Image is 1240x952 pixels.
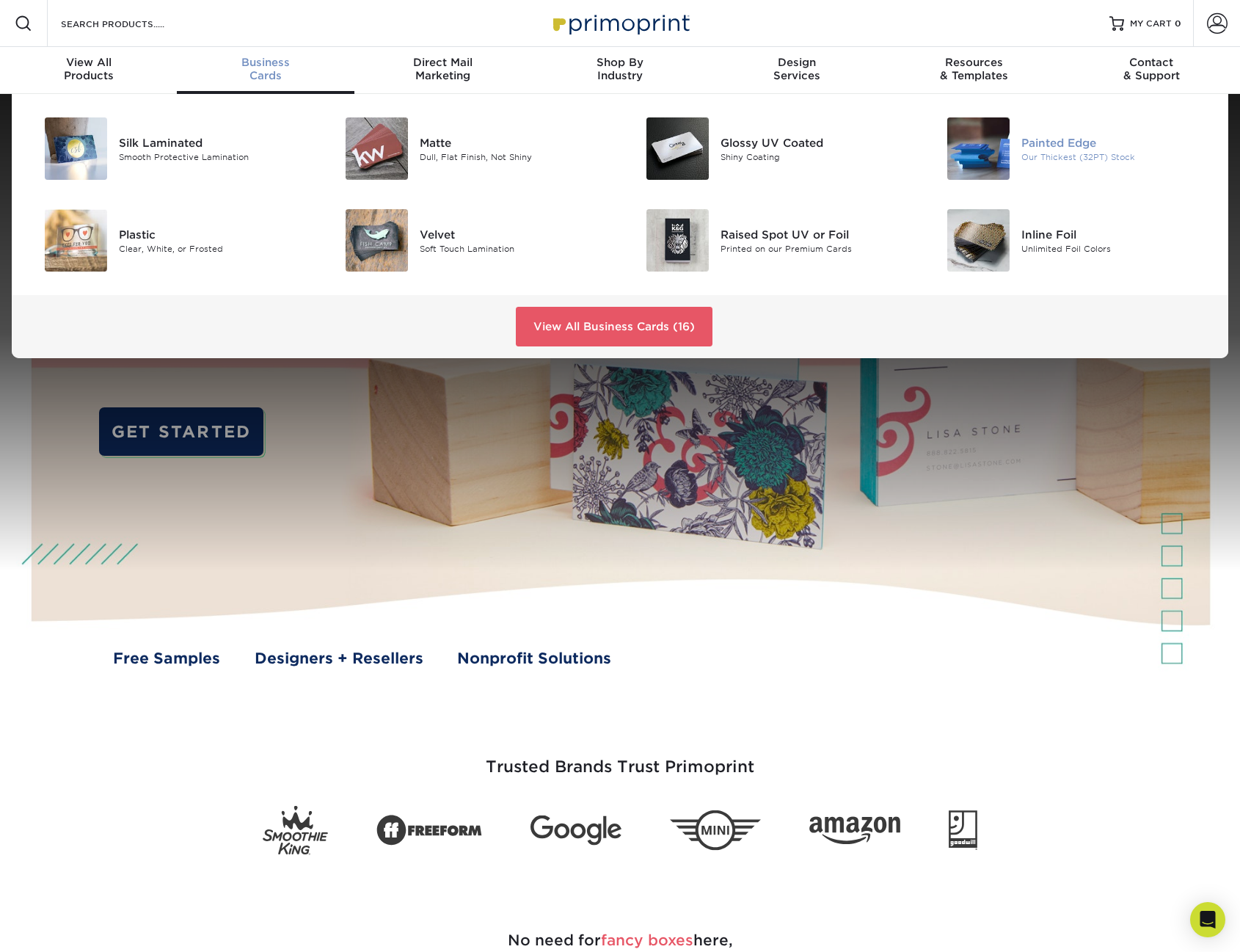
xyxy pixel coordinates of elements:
[721,226,910,242] div: Raised Spot UV or Foil
[420,150,609,163] div: Dull, Flat Finish, Not Shiny
[886,47,1062,94] a: Resources& Templates
[531,56,708,82] div: Industry
[932,203,1211,277] a: Inline Foil Business Cards Inline Foil Unlimited Foil Colors
[709,56,886,69] span: Design
[721,150,910,163] div: Shiny Coating
[346,117,408,180] img: Matte Business Cards
[1021,242,1211,255] div: Unlimited Foil Colors
[547,7,693,39] img: Primoprint
[886,56,1062,69] span: Resources
[646,117,709,180] img: Glossy UV Coated Business Cards
[420,226,609,242] div: Velvet
[45,117,107,180] img: Silk Laminated Business Cards
[1021,134,1211,150] div: Painted Edge
[119,150,308,163] div: Smooth Protective Lamination
[354,56,531,82] div: Marketing
[1021,226,1211,242] div: Inline Foil
[330,112,609,186] a: Matte Business Cards Matte Dull, Flat Finish, Not Shiny
[420,134,609,150] div: Matte
[119,226,308,242] div: Plastic
[886,56,1062,82] div: & Templates
[354,56,531,69] span: Direct Mail
[601,931,693,949] span: fancy boxes
[119,134,308,150] div: Silk Laminated
[709,56,886,82] div: Services
[420,242,609,255] div: Soft Touch Lamination
[177,56,354,69] span: Business
[670,810,761,851] img: Mini
[1021,150,1211,163] div: Our Thickest (32PT) Stock
[1063,56,1240,69] span: Contact
[947,117,1010,180] img: Painted Edge Business Cards
[263,806,328,855] img: Smoothie King
[29,203,308,277] a: Plastic Business Cards Plastic Clear, White, or Frosted
[709,47,886,94] a: DesignServices
[721,242,910,255] div: Printed on our Premium Cards
[1063,47,1240,94] a: Contact& Support
[1175,18,1181,29] span: 0
[1063,56,1240,82] div: & Support
[113,647,220,669] a: Free Samples
[631,203,910,277] a: Raised Spot UV or Foil Business Cards Raised Spot UV or Foil Printed on our Premium Cards
[530,815,621,846] img: Google
[177,47,354,94] a: BusinessCards
[947,209,1010,272] img: Inline Foil Business Cards
[531,56,708,69] span: Shop By
[932,112,1211,186] a: Painted Edge Business Cards Painted Edge Our Thickest (32PT) Stock
[516,307,712,346] a: View All Business Cards (16)
[330,203,609,277] a: Velvet Business Cards Velvet Soft Touch Lamination
[255,647,423,669] a: Designers + Resellers
[809,817,900,845] img: Amazon
[354,47,531,94] a: Direct MailMarketing
[177,56,354,82] div: Cards
[59,15,203,32] input: SEARCH PRODUCTS.....
[191,722,1049,794] h3: Trusted Brands Trust Primoprint
[1190,902,1225,937] div: Open Intercom Messenger
[119,242,308,255] div: Clear, White, or Frosted
[631,112,910,186] a: Glossy UV Coated Business Cards Glossy UV Coated Shiny Coating
[457,647,611,669] a: Nonprofit Solutions
[646,209,709,272] img: Raised Spot UV or Foil Business Cards
[376,807,482,854] img: Freeform
[45,209,107,272] img: Plastic Business Cards
[721,134,910,150] div: Glossy UV Coated
[531,47,708,94] a: Shop ByIndustry
[29,112,308,186] a: Silk Laminated Business Cards Silk Laminated Smooth Protective Lamination
[346,209,408,272] img: Velvet Business Cards
[1130,18,1172,30] span: MY CART
[949,810,977,850] img: Goodwill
